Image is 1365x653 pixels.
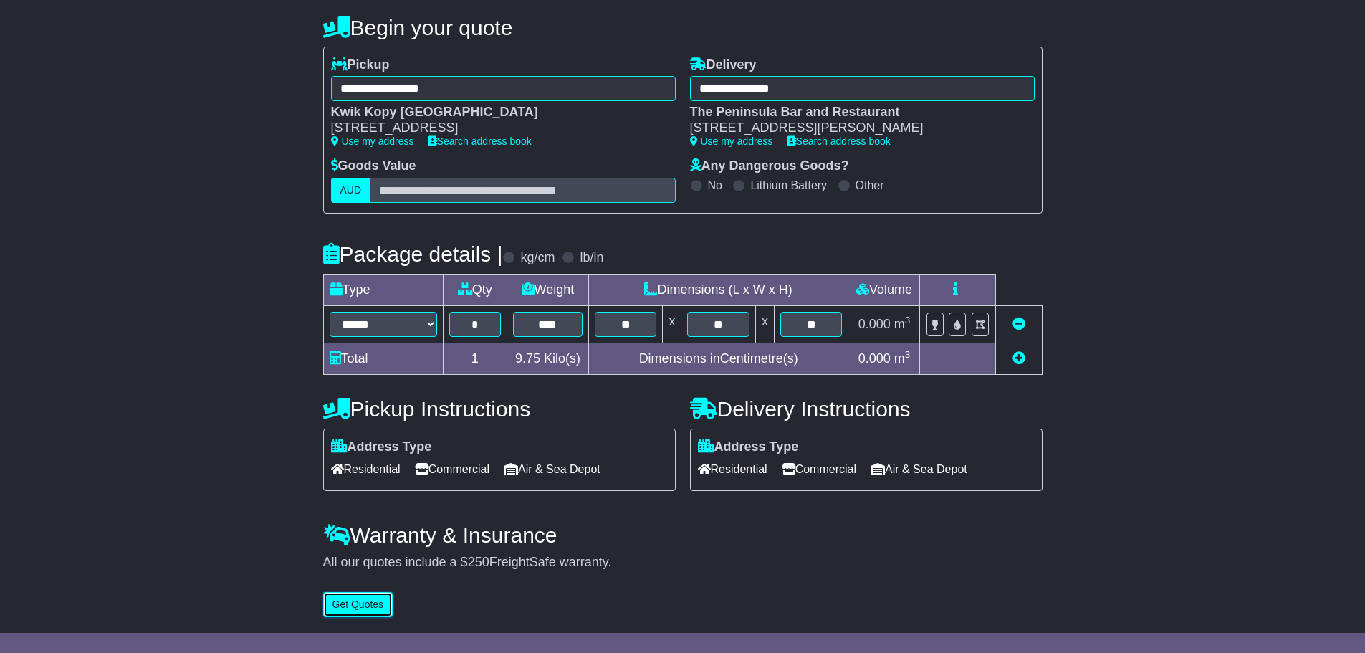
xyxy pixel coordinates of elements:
div: The Peninsula Bar and Restaurant [690,105,1020,120]
sup: 3 [905,349,911,360]
span: Residential [331,458,401,480]
h4: Warranty & Insurance [323,523,1043,547]
label: AUD [331,178,371,203]
label: Other [856,178,884,192]
td: x [755,305,774,343]
td: Qty [443,274,507,305]
a: Add new item [1012,351,1025,366]
span: 0.000 [858,317,891,331]
td: Dimensions in Centimetre(s) [588,343,848,374]
td: 1 [443,343,507,374]
td: x [663,305,681,343]
div: Kwik Kopy [GEOGRAPHIC_DATA] [331,105,661,120]
h4: Pickup Instructions [323,397,676,421]
span: Residential [698,458,767,480]
a: Use my address [331,135,414,147]
td: Type [323,274,443,305]
h4: Delivery Instructions [690,397,1043,421]
span: Commercial [782,458,856,480]
a: Search address book [428,135,532,147]
button: Get Quotes [323,592,393,617]
td: Volume [848,274,920,305]
a: Use my address [690,135,773,147]
label: kg/cm [520,250,555,266]
label: Lithium Battery [750,178,827,192]
label: Address Type [331,439,432,455]
td: Weight [507,274,588,305]
label: lb/in [580,250,603,266]
a: Search address book [787,135,891,147]
td: Dimensions (L x W x H) [588,274,848,305]
span: m [894,317,911,331]
td: Total [323,343,443,374]
a: Remove this item [1012,317,1025,331]
span: 9.75 [515,351,540,366]
sup: 3 [905,315,911,325]
label: No [708,178,722,192]
label: Pickup [331,57,390,73]
div: [STREET_ADDRESS][PERSON_NAME] [690,120,1020,136]
label: Any Dangerous Goods? [690,158,849,174]
td: Kilo(s) [507,343,588,374]
label: Delivery [690,57,757,73]
div: [STREET_ADDRESS] [331,120,661,136]
span: m [894,351,911,366]
span: 250 [468,555,489,569]
h4: Package details | [323,242,503,266]
span: 0.000 [858,351,891,366]
span: Commercial [415,458,489,480]
label: Goods Value [331,158,416,174]
label: Address Type [698,439,799,455]
h4: Begin your quote [323,16,1043,39]
span: Air & Sea Depot [871,458,967,480]
span: Air & Sea Depot [504,458,600,480]
div: All our quotes include a $ FreightSafe warranty. [323,555,1043,571]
